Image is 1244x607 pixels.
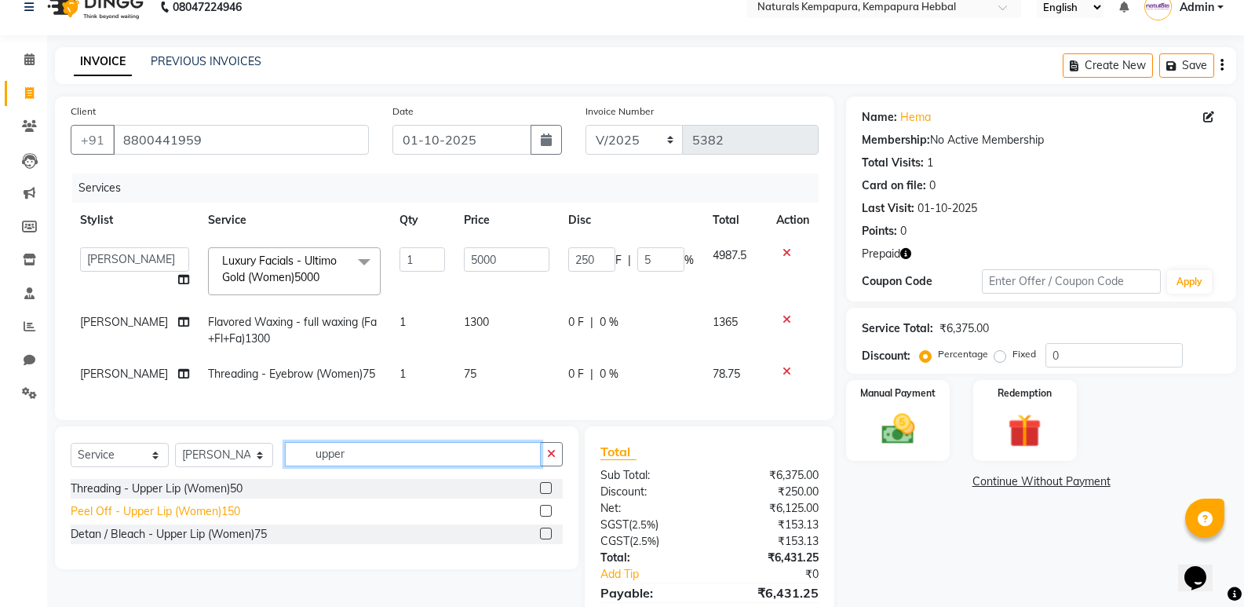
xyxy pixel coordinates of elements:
[871,410,925,448] img: _cash.svg
[710,583,830,602] div: ₹6,431.25
[860,386,936,400] label: Manual Payment
[929,177,936,194] div: 0
[72,174,830,203] div: Services
[1159,53,1214,78] button: Save
[900,109,931,126] a: Hema
[464,367,476,381] span: 75
[767,203,819,238] th: Action
[71,104,96,119] label: Client
[628,252,631,269] span: |
[590,314,593,331] span: |
[633,535,656,547] span: 2.5%
[1012,347,1036,361] label: Fixed
[589,484,710,500] div: Discount:
[464,315,489,329] span: 1300
[710,533,830,550] div: ₹153.13
[589,583,710,602] div: Payable:
[982,269,1161,294] input: Enter Offer / Coupon Code
[713,248,746,262] span: 4987.5
[600,314,618,331] span: 0 %
[862,320,933,337] div: Service Total:
[589,550,710,566] div: Total:
[710,550,830,566] div: ₹6,431.25
[730,566,830,583] div: ₹0
[862,109,897,126] div: Name:
[615,252,622,269] span: F
[862,155,924,171] div: Total Visits:
[917,200,977,217] div: 01-10-2025
[710,467,830,484] div: ₹6,375.00
[586,104,654,119] label: Invoice Number
[703,203,767,238] th: Total
[713,367,740,381] span: 78.75
[900,223,907,240] div: 0
[80,315,168,329] span: [PERSON_NAME]
[589,533,710,550] div: ( )
[399,315,406,329] span: 1
[74,48,132,76] a: INVOICE
[632,518,655,531] span: 2.5%
[684,252,694,269] span: %
[71,481,243,497] div: Threading - Upper Lip (Women)50
[600,517,629,532] span: SGST
[862,200,914,217] div: Last Visit:
[390,203,454,238] th: Qty
[998,386,1052,400] label: Redemption
[113,125,369,155] input: Search by Name/Mobile/Email/Code
[392,104,414,119] label: Date
[600,366,618,382] span: 0 %
[938,347,988,361] label: Percentage
[568,314,584,331] span: 0 F
[319,270,327,284] a: x
[1063,53,1153,78] button: Create New
[589,500,710,517] div: Net:
[1178,544,1228,591] iframe: chat widget
[80,367,168,381] span: [PERSON_NAME]
[862,348,910,364] div: Discount:
[862,223,897,240] div: Points:
[710,517,830,533] div: ₹153.13
[399,367,406,381] span: 1
[600,444,637,460] span: Total
[71,203,199,238] th: Stylist
[849,474,1233,490] a: Continue Without Payment
[939,320,989,337] div: ₹6,375.00
[998,410,1052,452] img: _gift.svg
[590,366,593,382] span: |
[71,503,240,520] div: Peel Off - Upper Lip (Women)150
[713,315,738,329] span: 1365
[454,203,559,238] th: Price
[862,132,1220,148] div: No Active Membership
[710,484,830,500] div: ₹250.00
[285,442,541,466] input: Search or Scan
[600,534,629,548] span: CGST
[568,366,584,382] span: 0 F
[862,246,900,262] span: Prepaid
[151,54,261,68] a: PREVIOUS INVOICES
[208,367,375,381] span: Threading - Eyebrow (Women)75
[710,500,830,517] div: ₹6,125.00
[208,315,377,346] span: Flavored Waxing - full waxing (Fa+Fl+Fa)1300
[589,566,730,583] a: Add Tip
[862,177,926,194] div: Card on file:
[862,132,930,148] div: Membership:
[589,467,710,484] div: Sub Total:
[862,273,981,290] div: Coupon Code
[559,203,703,238] th: Disc
[71,526,267,543] div: Detan / Bleach - Upper Lip (Women)75
[71,125,115,155] button: +91
[1167,270,1212,294] button: Apply
[222,254,337,284] span: Luxury Facials - Ultimo Gold (Women)5000
[199,203,390,238] th: Service
[927,155,933,171] div: 1
[589,517,710,533] div: ( )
